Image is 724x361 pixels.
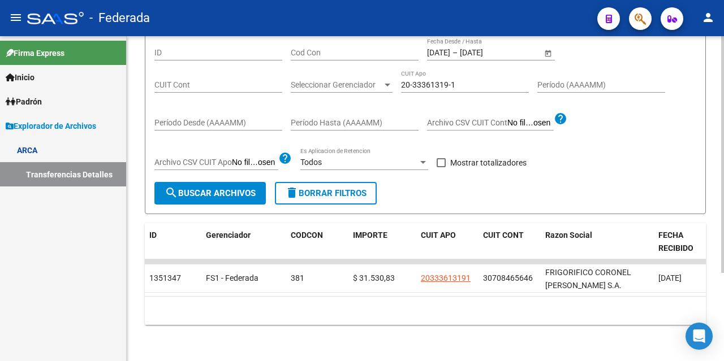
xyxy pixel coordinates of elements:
[554,112,567,125] mat-icon: help
[686,323,713,350] div: Open Intercom Messenger
[285,188,367,198] span: Borrar Filtros
[421,230,456,240] span: CUIT APO
[232,158,278,168] input: Archivo CSV CUIT Apo
[483,230,524,240] span: CUIT CONT
[654,223,716,260] datatable-header-cell: FECHA RECIBIDO
[300,158,322,167] span: Todos
[291,80,382,90] span: Seleccionar Gerenciador
[507,118,554,128] input: Archivo CSV CUIT Cont
[165,186,178,199] mat-icon: search
[545,230,592,240] span: Razon Social
[285,186,299,199] mat-icon: delete
[421,273,471,282] span: 20333613191
[658,273,682,282] span: [DATE]
[6,120,96,132] span: Explorador de Archivos
[542,47,554,59] button: Open calendar
[483,272,533,285] div: 30708465646
[278,151,292,165] mat-icon: help
[89,6,150,31] span: - Federada
[291,273,304,282] span: 381
[149,273,181,282] span: 1351347
[6,95,42,108] span: Padrón
[149,230,157,240] span: ID
[353,230,387,240] span: IMPORTE
[460,48,515,58] input: Fecha fin
[353,273,395,282] span: $ 31.530,83
[545,268,631,290] span: FRIGORIFICO CORONEL [PERSON_NAME] S.A.
[658,230,693,253] span: FECHA RECIBIDO
[154,158,232,167] span: Archivo CSV CUIT Apo
[9,11,23,24] mat-icon: menu
[427,118,507,127] span: Archivo CSV CUIT Cont
[427,48,450,58] input: Fecha inicio
[453,48,458,58] span: –
[206,230,251,240] span: Gerenciador
[201,223,286,260] datatable-header-cell: Gerenciador
[450,156,527,169] span: Mostrar totalizadores
[416,223,479,260] datatable-header-cell: CUIT APO
[286,223,326,260] datatable-header-cell: CODCON
[145,223,201,260] datatable-header-cell: ID
[6,47,64,59] span: Firma Express
[348,223,416,260] datatable-header-cell: IMPORTE
[275,182,377,205] button: Borrar Filtros
[206,273,258,282] span: FS1 - Federada
[6,71,35,84] span: Inicio
[701,11,715,24] mat-icon: person
[291,230,323,240] span: CODCON
[154,182,266,205] button: Buscar Archivos
[165,188,256,198] span: Buscar Archivos
[541,223,654,260] datatable-header-cell: Razon Social
[479,223,541,260] datatable-header-cell: CUIT CONT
